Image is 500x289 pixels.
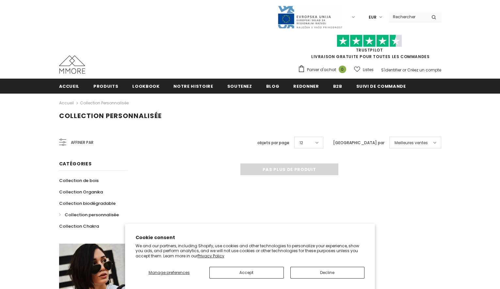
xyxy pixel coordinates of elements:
a: Accueil [59,99,74,107]
input: Search Site [389,12,427,22]
span: soutenez [227,83,252,89]
span: Produits [93,83,118,89]
a: Redonner [293,79,319,93]
a: Javni Razpis [277,14,343,20]
a: Privacy Policy [198,253,224,259]
p: We and our partners, including Shopify, use cookies and other technologies to personalize your ex... [136,243,365,259]
span: Panier d'achat [307,67,336,73]
a: Collection personnalisée [59,209,119,221]
a: Suivi de commande [356,79,406,93]
span: Suivi de commande [356,83,406,89]
a: Produits [93,79,118,93]
label: [GEOGRAPHIC_DATA] par [333,140,384,146]
span: B2B [333,83,342,89]
h2: Cookie consent [136,234,365,241]
span: Collection biodégradable [59,200,116,206]
a: Notre histoire [173,79,213,93]
a: Lookbook [132,79,159,93]
span: Blog [266,83,280,89]
span: Collection Chakra [59,223,99,229]
span: Notre histoire [173,83,213,89]
label: objets par page [257,140,289,146]
button: Accept [209,267,284,279]
span: 0 [339,66,346,73]
a: Collection Chakra [59,221,99,232]
span: LIVRAISON GRATUITE POUR TOUTES LES COMMANDES [298,38,441,59]
a: Créez un compte [407,67,441,73]
span: Collection personnalisée [65,212,119,218]
img: Cas MMORE [59,55,85,74]
button: Manage preferences [136,267,203,279]
a: S'identifier [381,67,401,73]
span: Collection de bois [59,177,99,184]
span: Lookbook [132,83,159,89]
span: Redonner [293,83,319,89]
span: EUR [369,14,377,21]
span: or [402,67,406,73]
a: Panier d'achat 0 [298,65,349,75]
a: B2B [333,79,342,93]
a: Collection personnalisée [80,100,129,106]
a: TrustPilot [356,47,383,53]
span: Collection personnalisée [59,111,162,120]
span: Manage preferences [149,270,190,275]
span: Listes [363,67,374,73]
button: Decline [290,267,365,279]
img: Javni Razpis [277,5,343,29]
a: Collection biodégradable [59,198,116,209]
a: Accueil [59,79,80,93]
a: Listes [354,64,374,75]
span: Catégories [59,160,92,167]
a: Blog [266,79,280,93]
a: Collection de bois [59,175,99,186]
span: Accueil [59,83,80,89]
a: soutenez [227,79,252,93]
a: Collection Organika [59,186,103,198]
span: 12 [299,140,303,146]
span: Collection Organika [59,189,103,195]
img: Faites confiance aux étoiles pilotes [337,35,402,47]
span: Meilleures ventes [395,140,428,146]
span: Affiner par [71,139,93,146]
